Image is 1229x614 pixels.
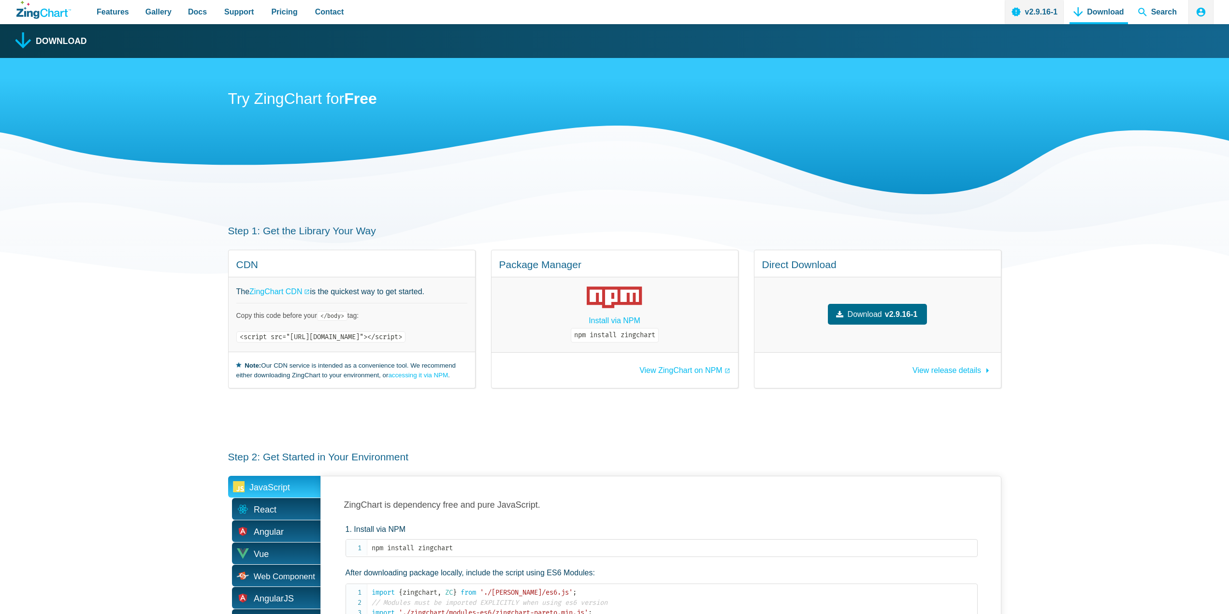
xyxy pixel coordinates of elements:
span: // Modules must be imported EXPLICITLY when using es6 version [372,599,607,607]
h1: Download [36,37,87,46]
span: from [461,588,476,597]
h3: Step 2: Get Started in Your Environment [228,450,1001,463]
h3: ZingChart is dependency free and pure JavaScript. [344,500,978,511]
a: accessing it via NPM [388,371,448,379]
p: Copy this code before your tag: [236,311,467,320]
h4: Package Manager [499,258,730,271]
a: View ZingChart on NPM [639,367,730,374]
span: View release details [912,366,981,374]
a: View release details [912,361,993,374]
code: <script src="[URL][DOMAIN_NAME]"></script> [236,331,405,343]
small: Our CDN service is intended as a convenience tool. We recommend either downloading ZingChart to y... [236,360,467,380]
span: Contact [315,5,344,18]
span: Pricing [271,5,297,18]
p: The is the quickest way to get started. [236,285,467,298]
span: ZC [445,588,453,597]
span: Gallery [145,5,172,18]
span: './[PERSON_NAME]/es6.js' [480,588,573,597]
span: , [437,588,441,597]
a: ZingChart CDN [249,285,310,298]
span: Angular [254,525,284,540]
a: ZingChart Logo. Click to return to the homepage [16,1,71,19]
span: ; [573,588,577,597]
span: Features [97,5,129,18]
strong: Note: [245,362,261,369]
code: </body> [317,311,347,321]
span: } [453,588,457,597]
a: Downloadv2.9.16-1 [828,304,927,325]
p: After downloading package locally, include the script using ES6 Modules: [346,567,978,579]
span: AngularJS [254,591,294,606]
h4: Direct Download [762,258,993,271]
span: Download [848,308,882,321]
code: npm install zingchart [571,328,659,343]
code: npm install zingchart [372,543,977,553]
span: Support [224,5,254,18]
a: Install via NPM [589,314,640,327]
span: Web Component [254,572,315,581]
h4: CDN [236,258,467,271]
span: { [399,588,403,597]
span: React [254,502,276,517]
span: Vue [254,547,269,562]
h2: Try ZingChart for [228,89,1001,111]
span: JavaScript [249,480,290,495]
span: import [372,588,395,597]
strong: v2.9.16-1 [885,308,918,321]
strong: Free [344,90,377,107]
span: Docs [188,5,207,18]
